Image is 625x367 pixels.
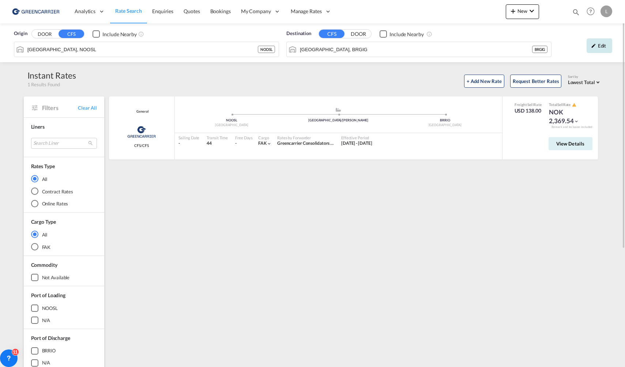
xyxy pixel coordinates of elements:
[31,262,57,268] span: Commodity
[568,79,595,85] span: Lowest Total
[549,108,586,125] div: NOK 2,369.54
[42,104,78,112] span: Filters
[235,140,237,147] div: -
[31,335,70,341] span: Port of Discharge
[178,135,200,140] div: Sailing Date
[134,143,148,148] span: CFS/CFS
[587,38,612,53] div: icon-pencilEdit
[31,292,66,298] span: Port of Loading
[42,274,70,281] div: not available
[591,43,596,48] md-icon: icon-pencil
[600,5,612,17] div: L
[241,8,271,15] span: My Company
[557,102,563,107] span: Sell
[27,69,76,81] div: Instant Rates
[380,30,424,38] md-checkbox: Checkbox No Ink
[42,305,58,311] div: NOOSL
[27,44,258,55] input: Search by Port
[506,4,539,19] button: icon-plus 400-fgNewicon-chevron-down
[285,118,392,123] div: [GEOGRAPHIC_DATA]/[PERSON_NAME]
[549,137,592,150] button: View Details
[31,304,97,312] md-checkbox: NOOSL
[75,8,95,15] span: Analytics
[235,135,253,140] div: Free Days
[574,119,579,124] md-icon: icon-chevron-down
[115,8,142,14] span: Rate Search
[277,140,334,147] div: Greencarrier Consolidators (Norway)
[207,135,228,140] div: Transit Time
[31,188,97,195] md-radio-button: Contract Rates
[125,123,158,141] img: Greencarrier Consolidators
[258,135,272,140] div: Cargo
[267,141,272,146] md-icon: icon-chevron-down
[287,42,551,57] md-input-container: Rio de Janeiro, BRGIG
[207,140,228,147] div: 44
[42,347,56,354] div: BRRIO
[571,102,576,107] button: icon-alert
[31,163,55,170] div: Rates Type
[135,109,148,114] span: General
[14,30,27,37] span: Origin
[464,75,504,88] button: + Add New Rate
[184,8,200,14] span: Quotes
[31,243,97,250] md-radio-button: FAK
[546,125,598,129] div: Remark and Inclusion included
[510,75,561,88] button: Request Better Rates
[11,3,60,20] img: e39c37208afe11efa9cb1d7a6ea7d6f5.png
[572,8,580,16] md-icon: icon-magnify
[31,175,97,182] md-radio-button: All
[515,107,542,114] div: USD 138.00
[32,30,57,38] button: DOOR
[568,75,602,79] div: Sort by
[509,8,536,14] span: New
[341,140,372,146] span: [DATE] - [DATE]
[178,118,285,123] div: NOOSL
[392,118,498,123] div: BRRIO
[341,135,372,140] div: Effective Period
[258,140,267,146] span: FAK
[59,30,84,38] button: CFS
[42,317,50,324] div: N/A
[527,7,536,15] md-icon: icon-chevron-down
[277,135,334,140] div: Rates by Forwarder
[334,108,343,111] md-icon: assets/icons/custom/ship-fill.svg
[152,8,173,14] span: Enquiries
[392,123,498,128] div: [GEOGRAPHIC_DATA]
[31,200,97,207] md-radio-button: Online Rates
[556,141,585,147] span: View Details
[532,46,548,53] div: BRGIG
[389,31,424,38] div: Include Nearby
[42,359,50,366] div: N/A
[426,31,432,37] md-icon: Unchecked: Ignores neighbouring ports when fetching rates.Checked : Includes neighbouring ports w...
[258,46,275,53] div: NOOSL
[568,77,602,86] md-select: Select: Lowest Total
[300,44,532,55] input: Search by Port
[319,30,344,38] button: CFS
[291,8,322,15] span: Manage Rates
[210,8,231,14] span: Bookings
[549,102,586,108] div: Total Rate
[572,8,580,19] div: icon-magnify
[138,31,144,37] md-icon: Unchecked: Ignores neighbouring ports when fetching rates.Checked : Includes neighbouring ports w...
[31,359,97,367] md-checkbox: N/A
[178,123,285,128] div: [GEOGRAPHIC_DATA]
[346,30,371,38] button: DOOR
[31,124,45,130] span: Liners
[31,231,97,238] md-radio-button: All
[27,81,60,88] span: 1 Results Found
[102,31,137,38] div: Include Nearby
[584,5,600,18] div: Help
[135,109,148,114] div: Contract / Rate Agreement / Tariff / Spot Pricing Reference Number: General
[509,7,517,15] md-icon: icon-plus 400-fg
[31,218,56,226] div: Cargo Type
[527,102,534,107] span: Sell
[78,105,97,111] span: Clear All
[178,140,200,147] div: -
[277,140,379,146] span: Greencarrier Consolidators ([GEOGRAPHIC_DATA])
[286,30,311,37] span: Destination
[93,30,137,38] md-checkbox: Checkbox No Ink
[14,42,279,57] md-input-container: Oslo, NOOSL
[31,347,97,355] md-checkbox: BRRIO
[31,317,97,324] md-checkbox: N/A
